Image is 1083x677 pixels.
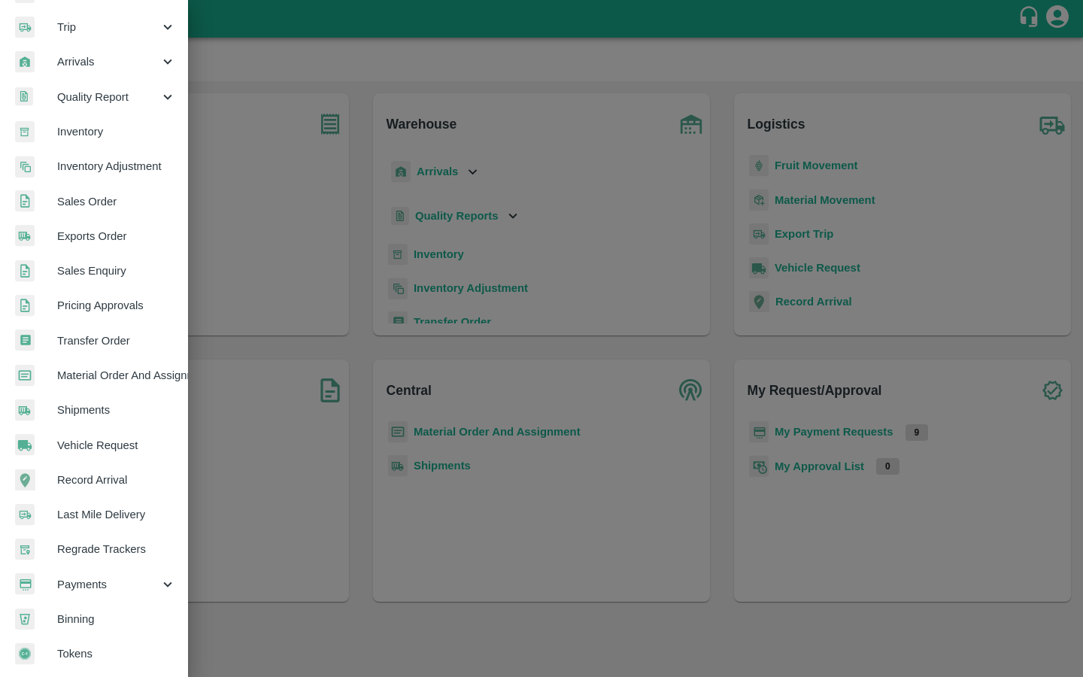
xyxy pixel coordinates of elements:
img: payment [15,573,35,595]
span: Vehicle Request [57,437,176,454]
span: Record Arrival [57,472,176,488]
img: whArrival [15,51,35,73]
span: Last Mile Delivery [57,506,176,523]
img: centralMaterial [15,365,35,387]
img: shipments [15,225,35,247]
img: qualityReport [15,87,33,106]
span: Material Order And Assignment [57,367,176,384]
img: whTransfer [15,329,35,351]
span: Sales Order [57,193,176,210]
img: sales [15,190,35,212]
img: delivery [15,504,35,526]
span: Regrade Trackers [57,541,176,557]
img: sales [15,295,35,317]
span: Payments [57,576,159,593]
img: sales [15,260,35,282]
span: Shipments [57,402,176,418]
img: vehicle [15,434,35,456]
span: Trip [57,19,159,35]
span: Exports Order [57,228,176,244]
span: Quality Report [57,89,159,105]
span: Tokens [57,645,176,662]
img: shipments [15,399,35,421]
span: Inventory [57,123,176,140]
span: Arrivals [57,53,159,70]
img: whTracker [15,539,35,560]
img: bin [15,609,35,630]
span: Transfer Order [57,332,176,349]
img: recordArrival [15,469,35,490]
img: whInventory [15,121,35,143]
span: Binning [57,611,176,627]
img: inventory [15,156,35,178]
img: tokens [15,643,35,665]
span: Pricing Approvals [57,297,176,314]
span: Inventory Adjustment [57,158,176,175]
span: Sales Enquiry [57,263,176,279]
img: delivery [15,17,35,38]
